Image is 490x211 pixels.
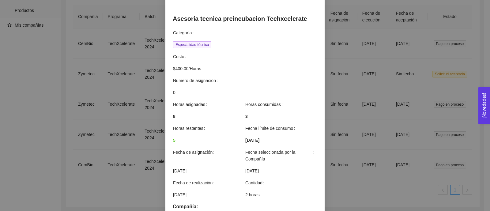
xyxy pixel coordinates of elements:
[173,53,188,60] span: Costo
[245,114,248,119] strong: 3
[245,191,317,198] span: 2 horas
[173,101,209,108] span: Horas asignadas
[245,125,297,132] span: Fecha límite de consumo
[245,137,259,144] span: [DATE]
[173,138,175,143] strong: 5
[173,168,245,174] span: [DATE]
[245,101,285,108] span: Horas consumidas
[478,87,490,124] button: Open Feedback Widget
[173,14,317,23] h4: Asesoria tecnica preincubacion Techxcelerate
[245,168,317,174] span: [DATE]
[173,125,208,132] span: Horas restantes
[173,41,211,48] span: Especialidad técnica
[173,191,245,198] span: [DATE]
[173,29,196,36] span: Categoría
[245,179,267,186] span: Cantidad
[173,89,317,96] span: 0
[245,149,317,162] span: Fecha seleccionada por la Compañía
[173,114,175,119] strong: 8
[173,77,220,84] span: Número de asignación
[173,203,317,210] h5: Compañía:
[173,65,317,72] span: $400.00 / Horas
[173,179,217,186] span: Fecha de realización
[173,149,217,156] span: Fecha de asignación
